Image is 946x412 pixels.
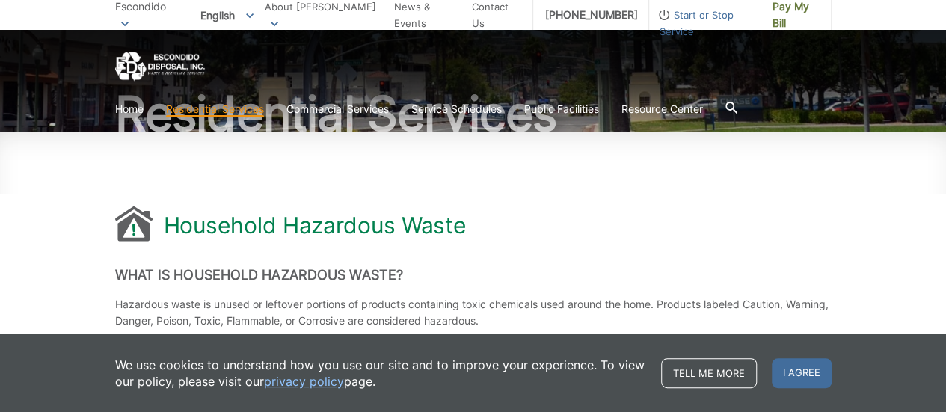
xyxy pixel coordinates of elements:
[115,296,832,329] p: Hazardous waste is unused or leftover portions of products containing toxic chemicals used around...
[621,101,703,117] a: Resource Center
[661,358,757,388] a: Tell me more
[115,52,205,82] a: EDCD logo. Return to the homepage.
[166,101,264,117] a: Residential Services
[411,101,502,117] a: Service Schedules
[164,212,467,239] h1: Household Hazardous Waste
[189,3,265,28] span: English
[115,357,646,390] p: We use cookies to understand how you use our site and to improve your experience. To view our pol...
[286,101,389,117] a: Commercial Services
[115,101,144,117] a: Home
[264,373,344,390] a: privacy policy
[115,267,832,283] h2: What is Household Hazardous Waste?
[524,101,599,117] a: Public Facilities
